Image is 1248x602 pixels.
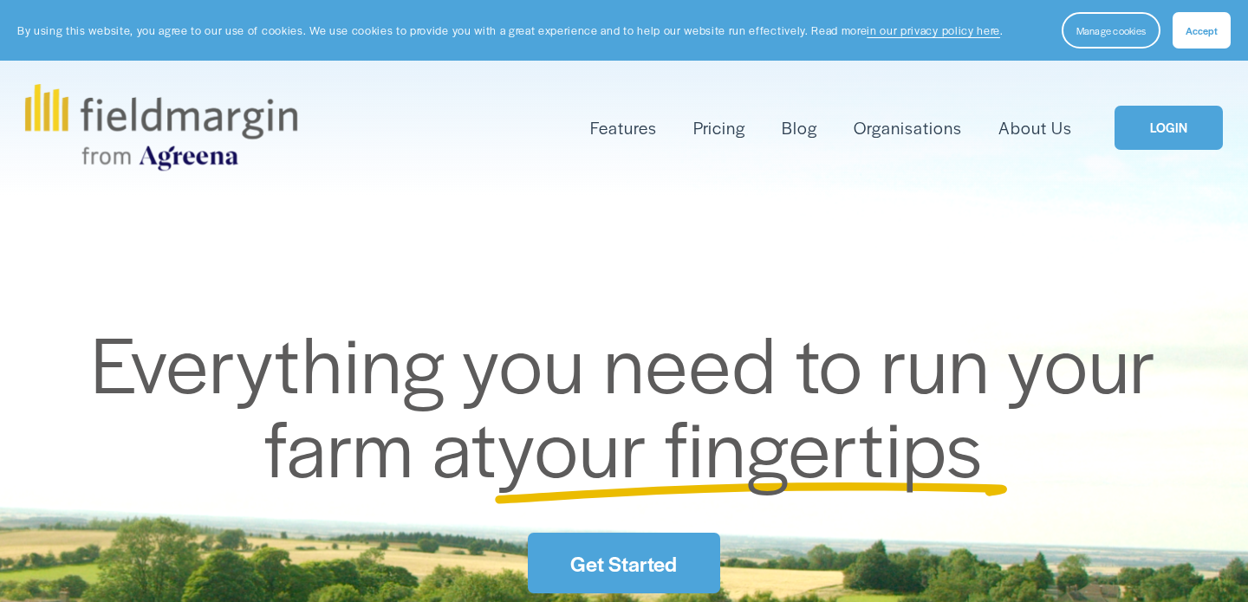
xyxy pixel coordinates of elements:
span: Manage cookies [1076,23,1146,37]
span: Everything you need to run your farm at [91,307,1175,500]
a: About Us [998,113,1072,142]
a: Pricing [693,113,745,142]
a: folder dropdown [590,113,657,142]
span: your fingertips [497,391,984,500]
a: Organisations [854,113,962,142]
a: LOGIN [1115,106,1223,150]
button: Manage cookies [1062,12,1160,49]
button: Accept [1173,12,1231,49]
p: By using this website, you agree to our use of cookies. We use cookies to provide you with a grea... [17,23,1004,39]
a: Get Started [528,533,719,593]
a: Blog [782,113,817,142]
span: Features [590,115,657,140]
a: in our privacy policy here [867,23,1000,38]
img: fieldmargin.com [25,84,297,171]
span: Accept [1186,23,1218,37]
